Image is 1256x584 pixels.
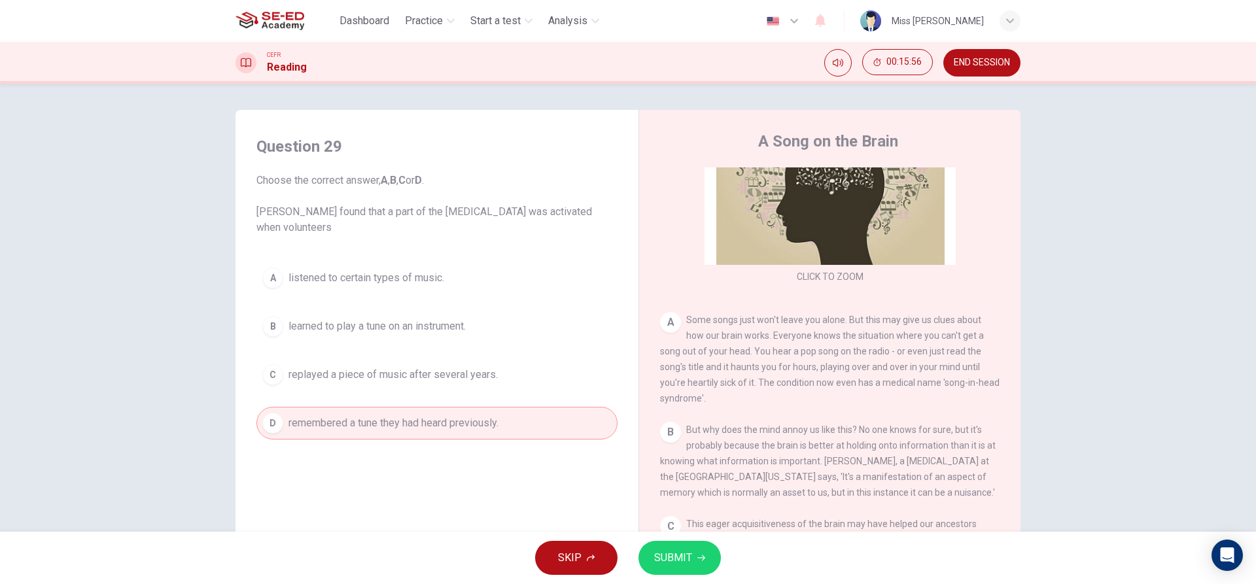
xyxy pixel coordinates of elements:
[267,60,307,75] h1: Reading
[288,367,498,383] span: replayed a piece of music after several years.
[340,13,389,29] span: Dashboard
[256,136,618,157] h4: Question 29
[862,49,933,75] button: 00:15:56
[262,316,283,337] div: B
[256,262,618,294] button: Alistened to certain types of music.
[892,13,984,29] div: Miss [PERSON_NAME]
[256,358,618,391] button: Creplayed a piece of music after several years.
[235,8,304,34] img: SE-ED Academy logo
[954,58,1010,68] span: END SESSION
[415,174,422,186] b: D
[334,9,394,33] button: Dashboard
[470,13,521,29] span: Start a test
[288,318,466,334] span: learned to play a tune on an instrument.
[267,50,281,60] span: CEFR
[660,312,681,333] div: A
[660,424,996,498] span: But why does the mind annoy us like this? No one knows for sure, but it's probably because the br...
[1212,540,1243,571] div: Open Intercom Messenger
[465,9,538,33] button: Start a test
[660,422,681,443] div: B
[262,267,283,288] div: A
[390,174,396,186] b: B
[262,413,283,434] div: D
[860,10,881,31] img: Profile picture
[765,16,781,26] img: en
[288,415,498,431] span: remembered a tune they had heard previously.
[543,9,604,33] button: Analysis
[235,8,334,34] a: SE-ED Academy logo
[256,407,618,439] button: Dremembered a tune they had heard previously.
[400,9,460,33] button: Practice
[535,541,618,575] button: SKIP
[654,549,692,567] span: SUBMIT
[398,174,406,186] b: C
[256,310,618,343] button: Blearned to play a tune on an instrument.
[288,270,444,286] span: listened to certain types of music.
[381,174,388,186] b: A
[660,516,681,537] div: C
[638,541,721,575] button: SUBMIT
[758,131,898,152] h4: A Song on the Brain
[558,549,582,567] span: SKIP
[405,13,443,29] span: Practice
[548,13,587,29] span: Analysis
[256,173,618,235] span: Choose the correct answer, , , or . [PERSON_NAME] found that a part of the [MEDICAL_DATA] was act...
[262,364,283,385] div: C
[943,49,1020,77] button: END SESSION
[824,49,852,77] div: Mute
[660,315,1000,404] span: Some songs just won't leave you alone. But this may give us clues about how our brain works. Ever...
[886,57,922,67] span: 00:15:56
[862,49,933,77] div: Hide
